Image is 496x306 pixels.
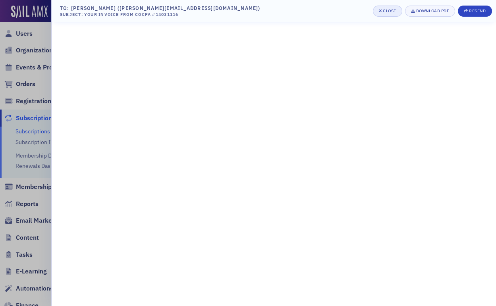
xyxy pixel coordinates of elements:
div: Close [383,9,396,13]
a: Download PDF [405,6,455,17]
button: Close [373,6,402,17]
button: Resend [458,6,492,17]
div: To: [PERSON_NAME] ([PERSON_NAME][EMAIL_ADDRESS][DOMAIN_NAME]) [60,4,261,12]
div: Subject: Your Invoice from COCPA #14031116 [60,12,261,18]
div: Resend [469,9,486,13]
div: Download PDF [416,9,449,13]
